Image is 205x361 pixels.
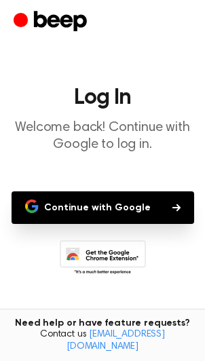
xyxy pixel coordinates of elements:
[67,330,165,351] a: [EMAIL_ADDRESS][DOMAIN_NAME]
[14,9,90,35] a: Beep
[11,119,194,153] p: Welcome back! Continue with Google to log in.
[12,191,194,224] button: Continue with Google
[11,87,194,109] h1: Log In
[8,329,197,353] span: Contact us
